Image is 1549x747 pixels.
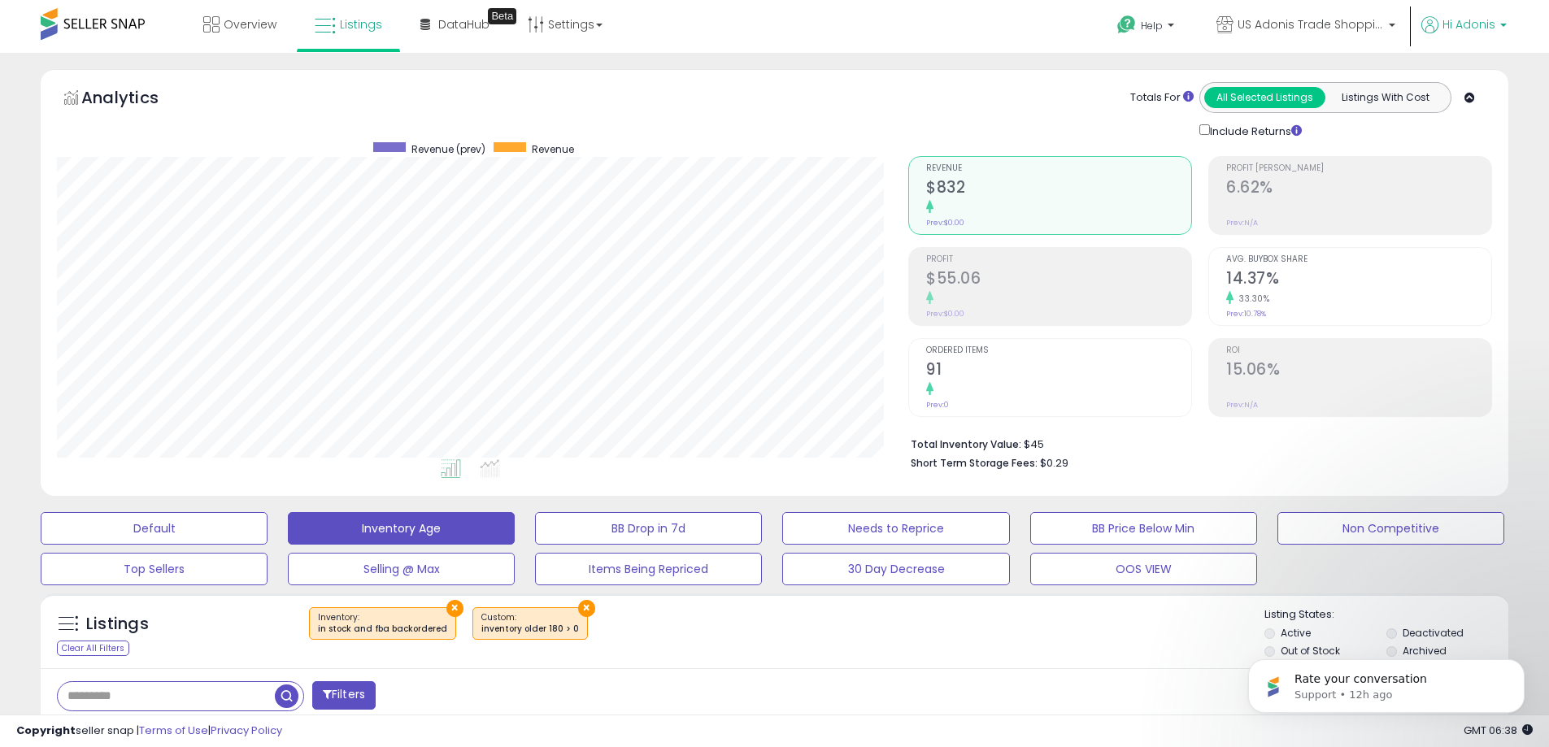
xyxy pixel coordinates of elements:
[926,255,1191,264] span: Profit
[782,512,1009,545] button: Needs to Reprice
[926,309,964,319] small: Prev: $0.00
[926,360,1191,382] h2: 91
[1226,309,1266,319] small: Prev: 10.78%
[535,512,762,545] button: BB Drop in 7d
[1204,87,1325,108] button: All Selected Listings
[782,553,1009,585] button: 30 Day Decrease
[911,433,1480,453] li: $45
[438,16,490,33] span: DataHub
[16,723,76,738] strong: Copyright
[86,613,149,636] h5: Listings
[481,611,579,636] span: Custom:
[535,553,762,585] button: Items Being Repriced
[224,16,276,33] span: Overview
[340,16,382,33] span: Listings
[1421,16,1507,53] a: Hi Adonis
[446,600,463,617] button: ×
[1030,553,1257,585] button: OOS VIEW
[81,86,190,113] h5: Analytics
[1325,87,1446,108] button: Listings With Cost
[1104,2,1190,53] a: Help
[1040,455,1068,471] span: $0.29
[1141,19,1163,33] span: Help
[926,164,1191,173] span: Revenue
[926,269,1191,291] h2: $55.06
[1226,218,1258,228] small: Prev: N/A
[41,553,268,585] button: Top Sellers
[926,346,1191,355] span: Ordered Items
[481,623,579,635] div: inventory older 180 > 0
[926,400,949,410] small: Prev: 0
[318,611,447,636] span: Inventory :
[411,142,485,156] span: Revenue (prev)
[1234,293,1269,305] small: 33.30%
[1277,512,1504,545] button: Non Competitive
[1187,121,1321,140] div: Include Returns
[16,723,282,739] div: seller snap | |
[318,623,447,635] div: in stock and fba backordered
[1130,90,1194,106] div: Totals For
[139,723,208,738] a: Terms of Use
[288,553,515,585] button: Selling @ Max
[1226,346,1491,355] span: ROI
[926,218,964,228] small: Prev: $0.00
[911,456,1038,470] b: Short Term Storage Fees:
[1264,607,1508,623] p: Listing States:
[578,600,595,617] button: ×
[926,178,1191,200] h2: $832
[1224,625,1549,739] iframe: Intercom notifications message
[312,681,376,710] button: Filters
[1116,15,1137,35] i: Get Help
[1226,400,1258,410] small: Prev: N/A
[41,512,268,545] button: Default
[1030,512,1257,545] button: BB Price Below Min
[911,437,1021,451] b: Total Inventory Value:
[1226,269,1491,291] h2: 14.37%
[211,723,282,738] a: Privacy Policy
[1226,164,1491,173] span: Profit [PERSON_NAME]
[1238,16,1384,33] span: US Adonis Trade Shopping
[532,142,574,156] span: Revenue
[1226,178,1491,200] h2: 6.62%
[1226,360,1491,382] h2: 15.06%
[57,641,129,656] div: Clear All Filters
[1226,255,1491,264] span: Avg. Buybox Share
[288,512,515,545] button: Inventory Age
[1442,16,1495,33] span: Hi Adonis
[488,8,516,24] div: Tooltip anchor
